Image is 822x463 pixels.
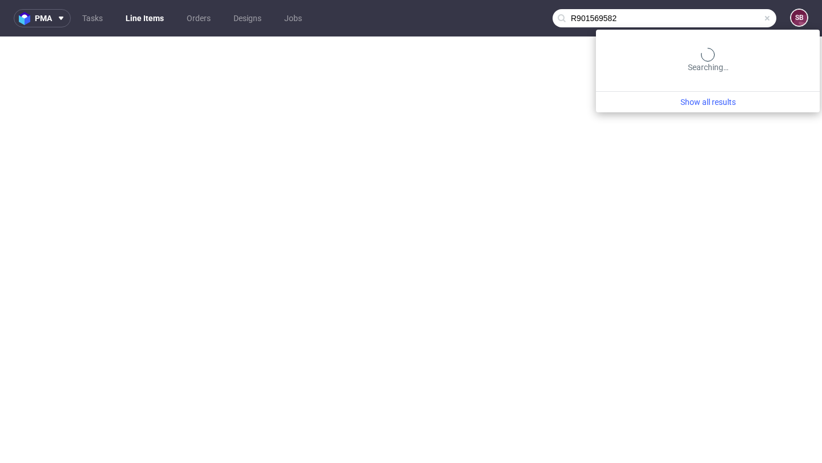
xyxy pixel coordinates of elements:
[75,9,110,27] a: Tasks
[180,9,217,27] a: Orders
[601,48,815,73] div: Searching…
[14,9,71,27] button: pma
[35,14,52,22] span: pma
[277,9,309,27] a: Jobs
[601,96,815,108] a: Show all results
[119,9,171,27] a: Line Items
[19,12,35,25] img: logo
[791,10,807,26] figcaption: SB
[227,9,268,27] a: Designs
